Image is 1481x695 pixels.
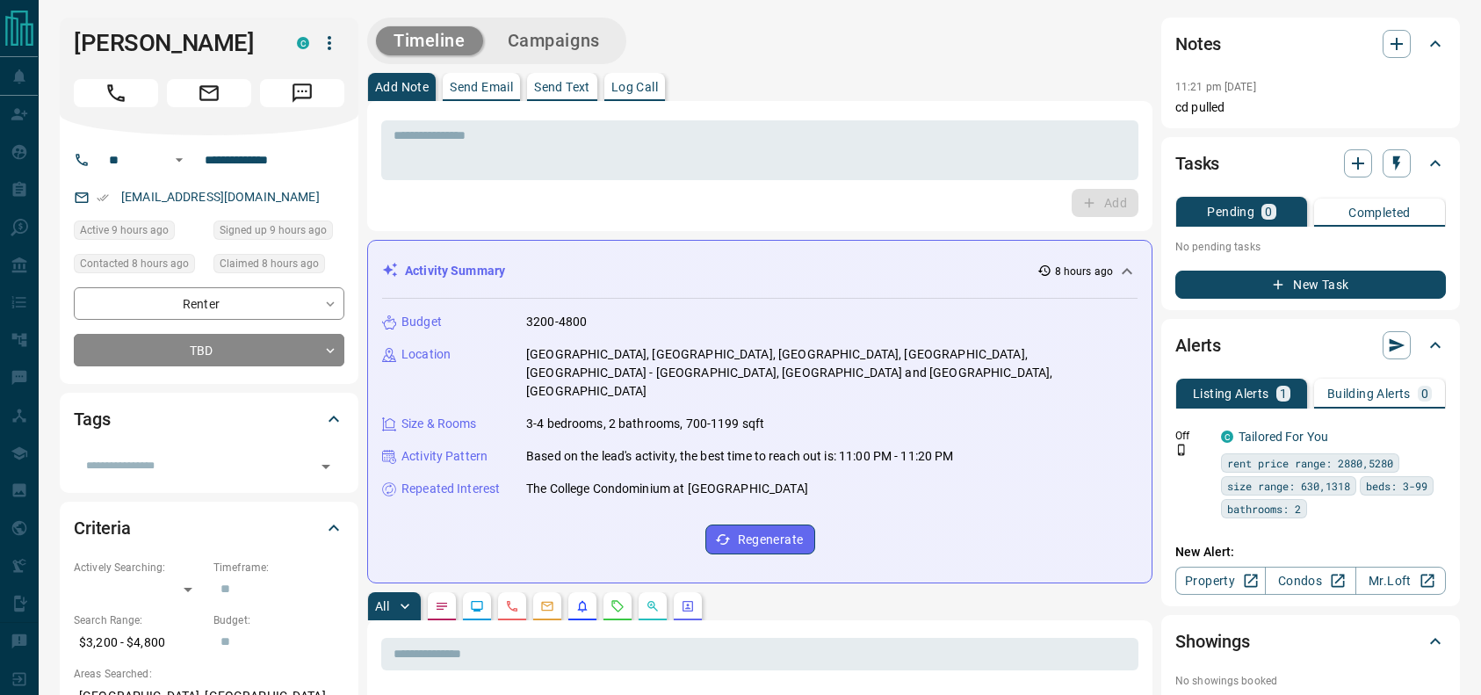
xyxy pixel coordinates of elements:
h2: Tasks [1175,149,1219,177]
p: 0 [1421,387,1428,400]
span: Claimed 8 hours ago [220,255,319,272]
div: TBD [74,334,344,366]
p: 11:21 pm [DATE] [1175,81,1256,93]
svg: Emails [540,599,554,613]
div: condos.ca [297,37,309,49]
svg: Push Notification Only [1175,444,1188,456]
p: Timeframe: [213,560,344,576]
p: Log Call [611,81,658,93]
div: Tags [74,398,344,440]
svg: Email Verified [97,192,109,204]
p: 1 [1280,387,1287,400]
button: Open [169,149,190,170]
p: Repeated Interest [401,480,500,498]
p: 0 [1265,206,1272,218]
div: Alerts [1175,324,1446,366]
span: Signed up 9 hours ago [220,221,327,239]
a: Tailored For You [1239,430,1328,444]
p: Pending [1207,206,1254,218]
p: New Alert: [1175,543,1446,561]
svg: Requests [610,599,625,613]
a: Property [1175,567,1266,595]
span: Email [167,79,251,107]
p: Activity Summary [405,262,505,280]
button: Campaigns [490,26,618,55]
p: Send Email [450,81,513,93]
div: condos.ca [1221,431,1233,443]
svg: Agent Actions [681,599,695,613]
svg: Listing Alerts [575,599,589,613]
p: $3,200 - $4,800 [74,628,205,657]
div: Tasks [1175,142,1446,185]
div: Renter [74,287,344,320]
h2: Notes [1175,30,1221,58]
span: size range: 630,1318 [1227,477,1350,495]
button: Regenerate [705,525,815,554]
p: cd pulled [1175,98,1446,117]
p: No showings booked [1175,673,1446,689]
h2: Showings [1175,627,1250,655]
a: [EMAIL_ADDRESS][DOMAIN_NAME] [121,190,320,204]
svg: Lead Browsing Activity [470,599,484,613]
p: Based on the lead's activity, the best time to reach out is: 11:00 PM - 11:20 PM [526,447,954,466]
div: Showings [1175,620,1446,662]
h2: Criteria [74,514,131,542]
div: Activity Summary8 hours ago [382,255,1138,287]
div: Criteria [74,507,344,549]
span: Active 9 hours ago [80,221,169,239]
span: bathrooms: 2 [1227,500,1301,518]
p: Areas Searched: [74,666,344,682]
h1: [PERSON_NAME] [74,29,271,57]
p: Budget [401,313,442,331]
p: Send Text [534,81,590,93]
svg: Calls [505,599,519,613]
a: Condos [1265,567,1355,595]
p: The College Condominium at [GEOGRAPHIC_DATA] [526,480,808,498]
p: Budget: [213,612,344,628]
p: Size & Rooms [401,415,477,433]
span: beds: 3-99 [1366,477,1427,495]
p: Search Range: [74,612,205,628]
p: 3200-4800 [526,313,587,331]
p: Listing Alerts [1193,387,1269,400]
div: Mon Aug 18 2025 [213,254,344,279]
p: Activity Pattern [401,447,488,466]
p: Add Note [375,81,429,93]
p: No pending tasks [1175,234,1446,260]
span: Call [74,79,158,107]
p: 3-4 bedrooms, 2 bathrooms, 700-1199 sqft [526,415,764,433]
p: Location [401,345,451,364]
div: Mon Aug 18 2025 [74,221,205,245]
span: Contacted 8 hours ago [80,255,189,272]
p: 8 hours ago [1055,264,1113,279]
h2: Alerts [1175,331,1221,359]
p: Building Alerts [1327,387,1411,400]
button: Timeline [376,26,483,55]
svg: Notes [435,599,449,613]
p: Completed [1348,206,1411,219]
div: Notes [1175,23,1446,65]
a: Mr.Loft [1355,567,1446,595]
p: Actively Searching: [74,560,205,576]
button: Open [314,454,338,479]
button: New Task [1175,271,1446,299]
svg: Opportunities [646,599,660,613]
p: [GEOGRAPHIC_DATA], [GEOGRAPHIC_DATA], [GEOGRAPHIC_DATA], [GEOGRAPHIC_DATA], [GEOGRAPHIC_DATA] - [... [526,345,1138,401]
p: Off [1175,428,1210,444]
span: Message [260,79,344,107]
p: All [375,600,389,612]
div: Mon Aug 18 2025 [213,221,344,245]
h2: Tags [74,405,110,433]
span: rent price range: 2880,5280 [1227,454,1393,472]
div: Mon Aug 18 2025 [74,254,205,279]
